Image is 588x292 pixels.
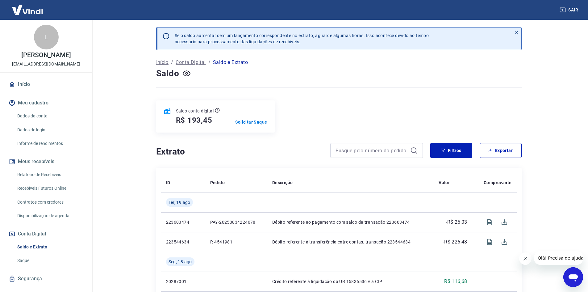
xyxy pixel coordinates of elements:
h5: R$ 193,45 [176,115,212,125]
a: Informe de rendimentos [15,137,85,150]
button: Exportar [480,143,522,158]
span: Ter, 19 ago [169,199,190,205]
a: Dados de login [15,124,85,136]
p: / [171,59,173,66]
a: Disponibilização de agenda [15,209,85,222]
button: Filtros [430,143,472,158]
h4: Saldo [156,67,179,80]
a: Conta Digital [176,59,206,66]
p: Comprovante [484,180,511,186]
span: Visualizar [482,215,497,230]
input: Busque pelo número do pedido [336,146,408,155]
button: Sair [558,4,581,16]
p: 223544634 [166,239,200,245]
a: Solicitar Saque [235,119,267,125]
p: / [208,59,211,66]
a: Dados da conta [15,110,85,122]
a: Saldo e Extrato [15,241,85,253]
a: Início [7,78,85,91]
p: Se o saldo aumentar sem um lançamento correspondente no extrato, aguarde algumas horas. Isso acon... [175,32,429,45]
p: Débito referente à transferência entre contas, transação 223544634 [272,239,429,245]
span: Visualizar [482,235,497,249]
span: Olá! Precisa de ajuda? [4,4,52,9]
p: 223603474 [166,219,200,225]
p: Crédito referente à liquidação da UR 15836536 via CIP [272,278,429,285]
p: Descrição [272,180,293,186]
p: Pedido [210,180,225,186]
a: Início [156,59,169,66]
iframe: Fechar mensagem [519,252,532,265]
span: Download [497,235,512,249]
p: Saldo e Extrato [213,59,248,66]
p: -R$ 226,48 [443,238,467,246]
button: Meus recebíveis [7,155,85,168]
a: Contratos com credores [15,196,85,209]
div: L [34,25,59,49]
p: ID [166,180,170,186]
p: R$ 116,68 [444,278,467,285]
p: [PERSON_NAME] [21,52,71,58]
p: -R$ 25,03 [446,218,467,226]
p: Saldo conta digital [176,108,214,114]
p: R-4541981 [210,239,262,245]
img: Vindi [7,0,48,19]
p: [EMAIL_ADDRESS][DOMAIN_NAME] [12,61,80,67]
h4: Extrato [156,146,323,158]
a: Recebíveis Futuros Online [15,182,85,195]
button: Conta Digital [7,227,85,241]
p: PAY-20250834224078 [210,219,262,225]
p: 20287001 [166,278,200,285]
iframe: Mensagem da empresa [534,251,583,265]
iframe: Botão para abrir a janela de mensagens [563,267,583,287]
a: Segurança [7,272,85,286]
span: Seg, 18 ago [169,259,192,265]
a: Relatório de Recebíveis [15,168,85,181]
span: Download [497,215,512,230]
p: Valor [439,180,450,186]
p: Débito referente ao pagamento com saldo da transação 223603474 [272,219,429,225]
a: Saque [15,254,85,267]
button: Meu cadastro [7,96,85,110]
